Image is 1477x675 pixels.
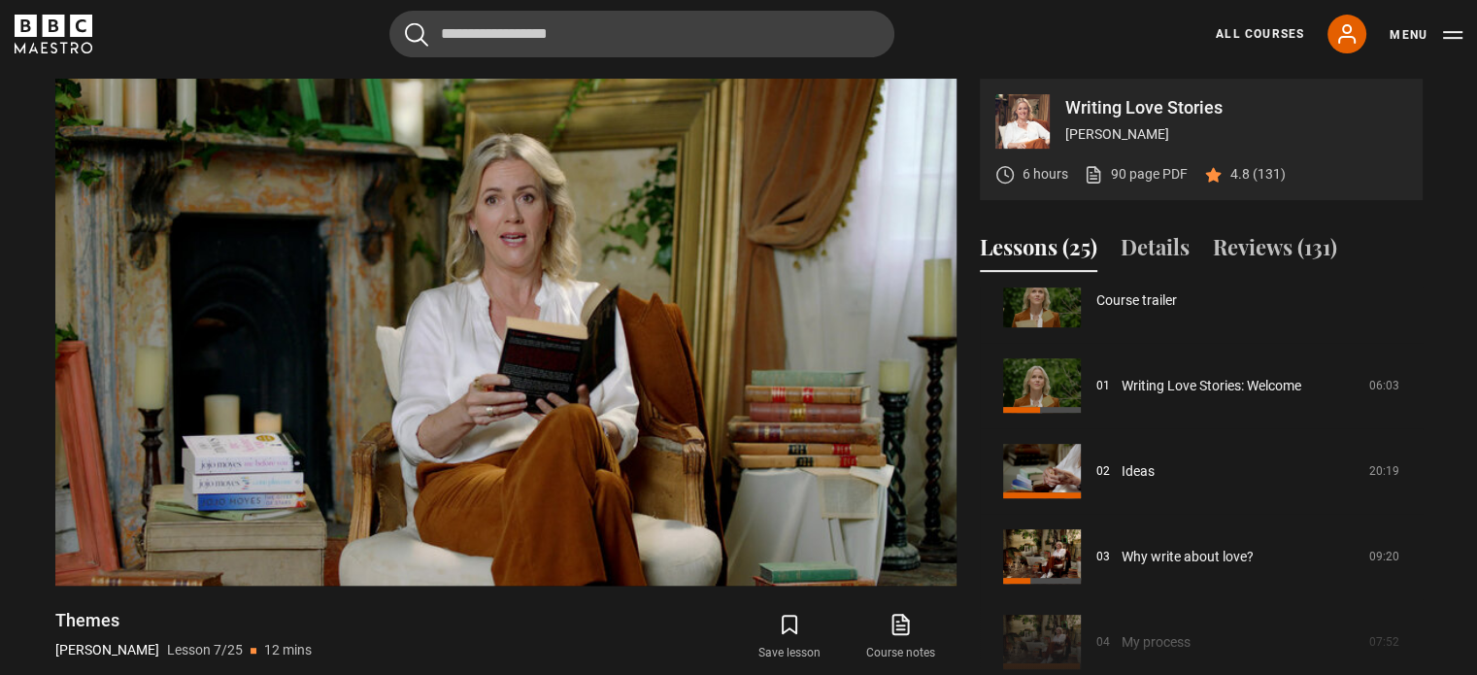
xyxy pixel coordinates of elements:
button: Details [1121,231,1190,272]
p: [PERSON_NAME] [55,640,159,660]
svg: BBC Maestro [15,15,92,53]
a: All Courses [1216,25,1304,43]
a: Writing Love Stories: Welcome [1122,376,1301,396]
a: Why write about love? [1122,547,1254,567]
a: Course trailer [1096,290,1177,311]
p: Lesson 7/25 [167,640,243,660]
button: Save lesson [734,609,845,665]
button: Submit the search query [405,22,428,47]
a: Course notes [845,609,956,665]
p: [PERSON_NAME] [1065,124,1407,145]
button: Toggle navigation [1390,25,1462,45]
h1: Themes [55,609,312,632]
button: Lessons (25) [980,231,1097,272]
input: Search [389,11,894,57]
a: Ideas [1122,461,1155,482]
video-js: Video Player [55,79,957,586]
p: Writing Love Stories [1065,99,1407,117]
p: 6 hours [1023,164,1068,185]
p: 12 mins [264,640,312,660]
a: 90 page PDF [1084,164,1188,185]
button: Reviews (131) [1213,231,1337,272]
p: 4.8 (131) [1230,164,1286,185]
